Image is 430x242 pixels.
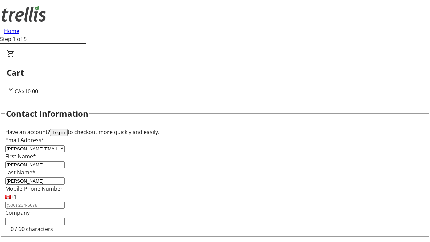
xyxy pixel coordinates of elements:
[5,202,65,209] input: (506) 234-5678
[5,185,63,192] label: Mobile Phone Number
[11,225,53,233] tr-character-limit: 0 / 60 characters
[7,50,423,95] div: CartCA$10.00
[5,169,35,176] label: Last Name*
[50,129,68,136] button: Log in
[6,108,88,120] h2: Contact Information
[5,128,425,136] div: Have an account? to checkout more quickly and easily.
[5,136,44,144] label: Email Address*
[5,209,30,216] label: Company
[5,153,36,160] label: First Name*
[15,88,38,95] span: CA$10.00
[7,67,423,79] h2: Cart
